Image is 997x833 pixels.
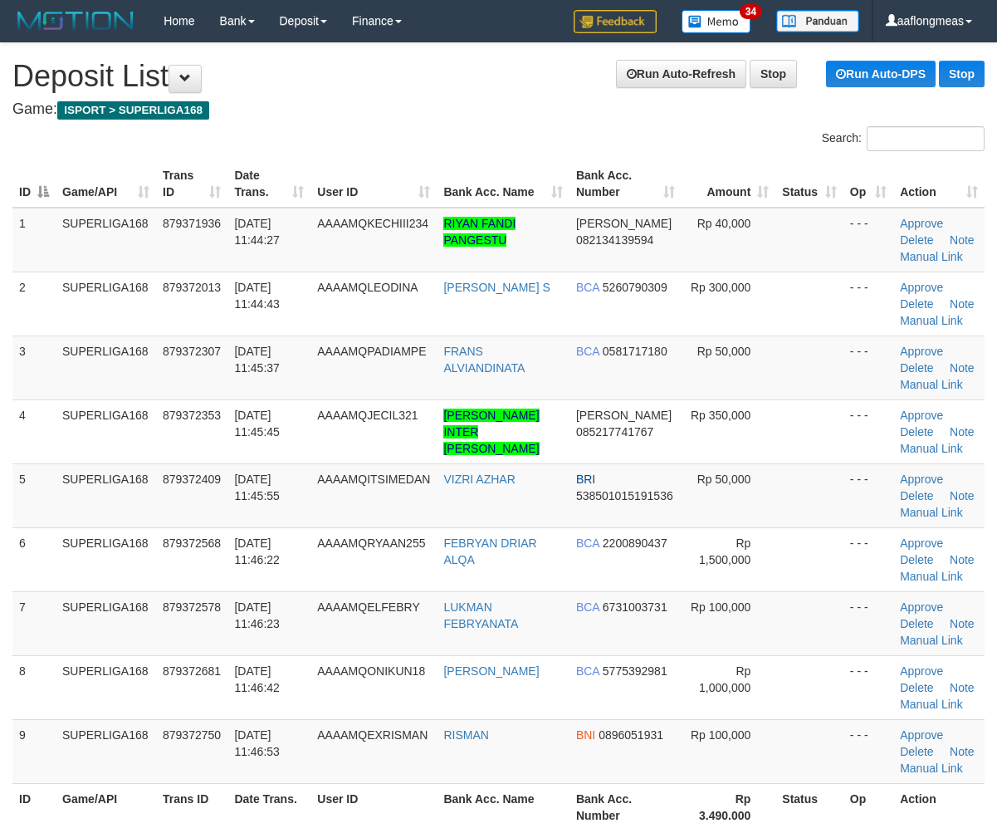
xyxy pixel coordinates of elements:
[574,10,657,33] img: Feedback.jpg
[697,345,751,358] span: Rp 50,000
[950,361,975,375] a: Note
[691,281,750,294] span: Rp 300,000
[12,655,56,719] td: 8
[893,783,985,831] th: Action
[576,489,673,502] span: Copy 538501015191536 to clipboard
[163,664,221,678] span: 879372681
[12,399,56,463] td: 4
[12,463,56,527] td: 5
[576,233,653,247] span: Copy 082134139594 to clipboard
[317,473,430,486] span: AAAAMQITSIMEDAN
[234,409,280,439] span: [DATE] 11:45:45
[12,719,56,783] td: 9
[317,728,428,742] span: AAAAMQEXRISMAN
[682,160,775,208] th: Amount: activate to sort column ascending
[443,217,516,247] a: RIYAN FANDI PANGESTU
[12,272,56,336] td: 2
[699,664,750,694] span: Rp 1,000,000
[843,591,893,655] td: - - -
[443,409,539,455] a: [PERSON_NAME] INTER [PERSON_NAME]
[163,537,221,550] span: 879372568
[443,345,525,375] a: FRANS ALVIANDINATA
[900,745,933,758] a: Delete
[56,399,156,463] td: SUPERLIGA168
[443,728,488,742] a: RISMAN
[900,762,963,775] a: Manual Link
[163,473,221,486] span: 879372409
[569,160,682,208] th: Bank Acc. Number: activate to sort column ascending
[234,217,280,247] span: [DATE] 11:44:27
[56,527,156,591] td: SUPERLIGA168
[443,473,515,486] a: VIZRI AZHAR
[576,409,672,422] span: [PERSON_NAME]
[950,297,975,311] a: Note
[317,345,426,358] span: AAAAMQPADIAMPE
[843,208,893,272] td: - - -
[699,537,750,566] span: Rp 1,500,000
[900,425,933,439] a: Delete
[437,160,569,208] th: Bank Acc. Name: activate to sort column ascending
[950,489,975,502] a: Note
[900,617,933,630] a: Delete
[234,473,280,502] span: [DATE] 11:45:55
[900,345,943,358] a: Approve
[310,160,437,208] th: User ID: activate to sort column ascending
[163,281,221,294] span: 879372013
[775,160,843,208] th: Status: activate to sort column ascending
[900,233,933,247] a: Delete
[893,160,985,208] th: Action: activate to sort column ascending
[163,600,221,614] span: 879372578
[900,489,933,502] a: Delete
[740,4,762,19] span: 34
[56,160,156,208] th: Game/API: activate to sort column ascending
[950,233,975,247] a: Note
[691,600,750,614] span: Rp 100,000
[939,61,985,87] a: Stop
[163,409,221,422] span: 879372353
[843,272,893,336] td: - - -
[900,570,963,583] a: Manual Link
[900,361,933,375] a: Delete
[900,250,963,263] a: Manual Link
[843,160,893,208] th: Op: activate to sort column ascending
[691,409,750,422] span: Rp 350,000
[843,783,893,831] th: Op
[900,506,963,519] a: Manual Link
[234,664,280,694] span: [DATE] 11:46:42
[12,101,985,118] h4: Game:
[234,281,280,311] span: [DATE] 11:44:43
[317,537,425,550] span: AAAAMQRYAAN255
[843,527,893,591] td: - - -
[56,655,156,719] td: SUPERLIGA168
[900,217,943,230] a: Approve
[900,664,943,678] a: Approve
[56,591,156,655] td: SUPERLIGA168
[900,281,943,294] a: Approve
[603,600,667,614] span: Copy 6731003731 to clipboard
[950,681,975,694] a: Note
[603,664,667,678] span: Copy 5775392981 to clipboard
[697,217,751,230] span: Rp 40,000
[443,600,518,630] a: LUKMAN FEBRYANATA
[900,681,933,694] a: Delete
[56,719,156,783] td: SUPERLIGA168
[12,336,56,399] td: 3
[603,281,667,294] span: Copy 5260790309 to clipboard
[163,728,221,742] span: 879372750
[900,634,963,647] a: Manual Link
[576,600,599,614] span: BCA
[317,409,418,422] span: AAAAMQJECIL321
[900,473,943,486] a: Approve
[576,217,672,230] span: [PERSON_NAME]
[900,378,963,391] a: Manual Link
[900,553,933,566] a: Delete
[56,272,156,336] td: SUPERLIGA168
[317,281,418,294] span: AAAAMQLEODINA
[900,297,933,311] a: Delete
[576,537,599,550] span: BCA
[227,160,310,208] th: Date Trans.: activate to sort column ascending
[603,345,667,358] span: Copy 0581717180 to clipboard
[950,745,975,758] a: Note
[317,217,428,230] span: AAAAMQKECHIII234
[843,719,893,783] td: - - -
